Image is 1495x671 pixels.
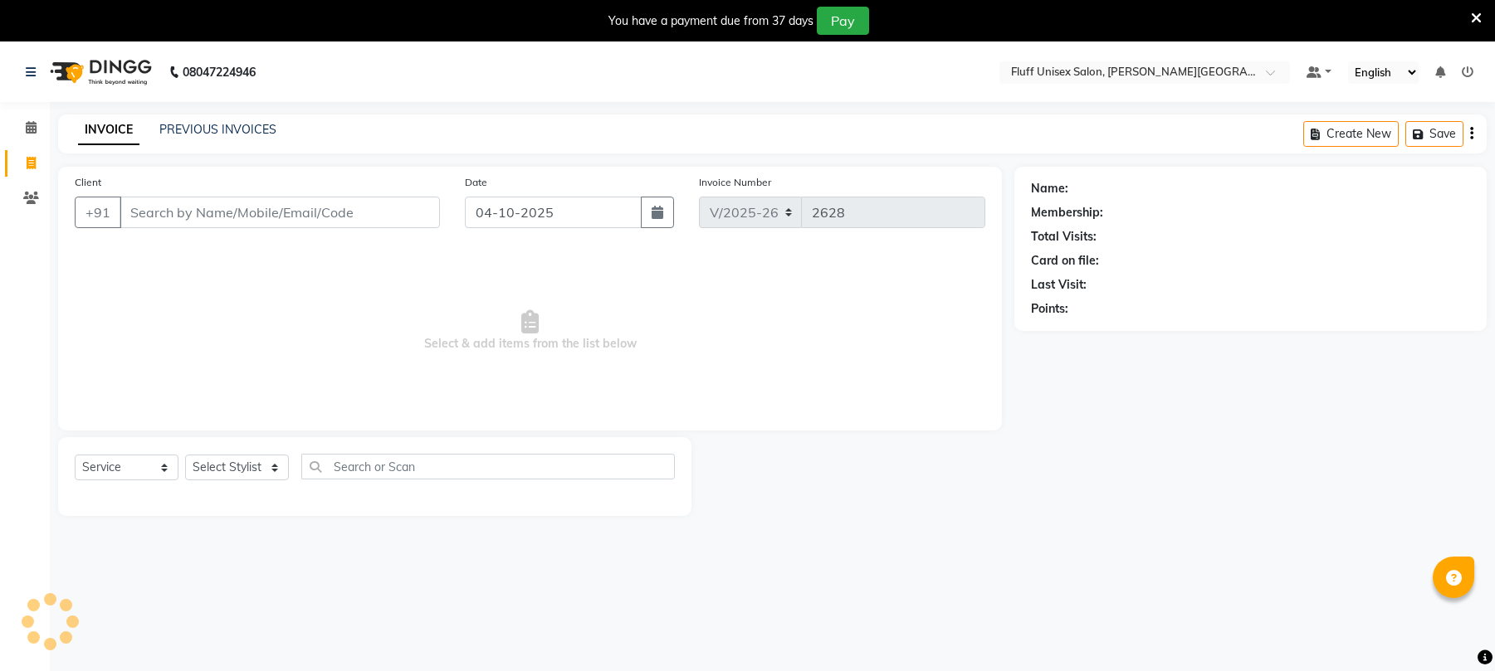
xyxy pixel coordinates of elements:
[1031,228,1097,246] div: Total Visits:
[817,7,869,35] button: Pay
[1031,252,1099,270] div: Card on file:
[301,454,675,479] input: Search or Scan
[120,197,440,228] input: Search by Name/Mobile/Email/Code
[42,49,156,95] img: logo
[1425,605,1478,654] iframe: chat widget
[1031,180,1068,197] div: Name:
[75,197,121,228] button: +91
[183,49,256,95] b: 08047224946
[75,248,985,414] span: Select & add items from the list below
[1031,204,1103,221] div: Membership:
[75,175,101,190] label: Client
[1303,121,1399,147] button: Create New
[1405,121,1463,147] button: Save
[699,175,771,190] label: Invoice Number
[1031,276,1087,294] div: Last Visit:
[159,122,276,137] a: PREVIOUS INVOICES
[78,115,139,145] a: INVOICE
[1031,300,1068,318] div: Points:
[608,12,813,30] div: You have a payment due from 37 days
[465,175,487,190] label: Date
